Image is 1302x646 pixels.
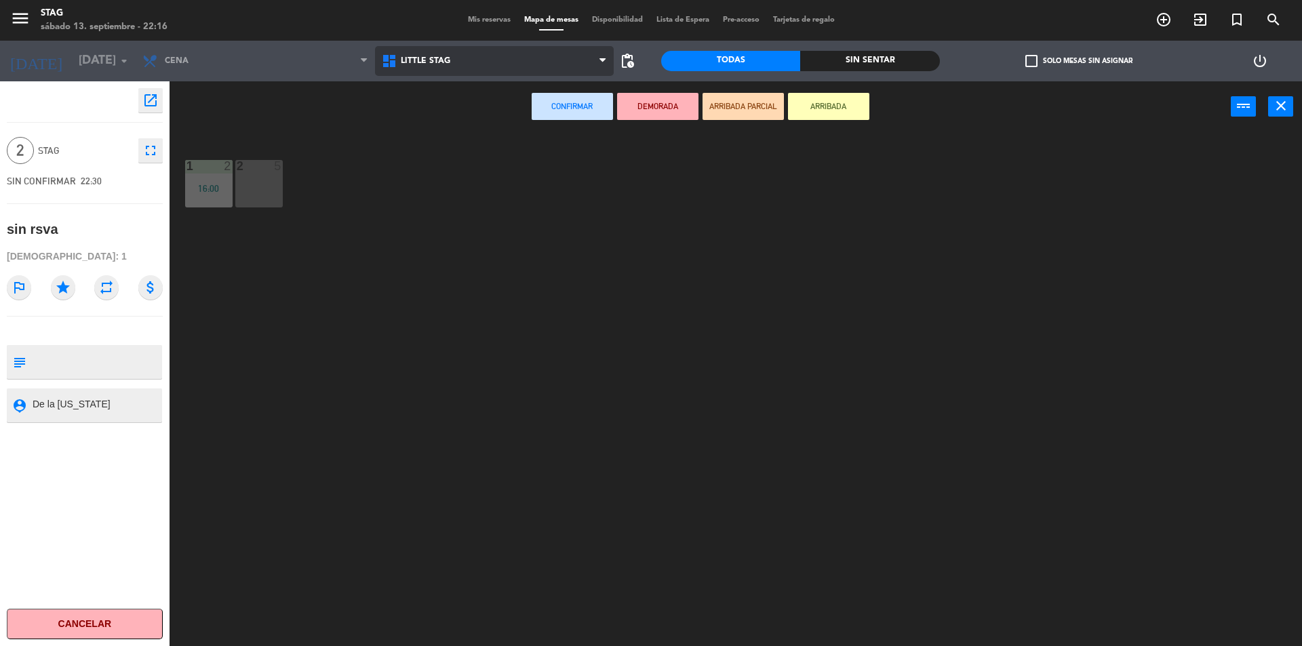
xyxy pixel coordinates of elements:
[41,20,167,34] div: sábado 13. septiembre - 22:16
[12,398,26,413] i: person_pin
[138,138,163,163] button: fullscreen
[51,275,75,300] i: star
[94,275,119,300] i: repeat
[186,160,187,172] div: 1
[7,245,163,268] div: [DEMOGRAPHIC_DATA]: 1
[517,16,585,24] span: Mapa de mesas
[1231,96,1256,117] button: power_input
[661,51,800,71] div: Todas
[1252,53,1268,69] i: power_settings_new
[38,143,132,159] span: STAG
[800,51,939,71] div: Sin sentar
[716,16,766,24] span: Pre-acceso
[1025,55,1038,67] span: check_box_outline_blank
[1265,12,1282,28] i: search
[142,142,159,159] i: fullscreen
[274,160,282,172] div: 5
[12,355,26,369] i: subject
[138,275,163,300] i: attach_money
[41,7,167,20] div: STAG
[142,92,159,108] i: open_in_new
[401,56,450,66] span: Little Stag
[617,93,698,120] button: DEMORADA
[10,8,31,33] button: menu
[7,176,76,186] span: SIN CONFIRMAR
[7,137,34,164] span: 2
[788,93,869,120] button: ARRIBADA
[116,53,132,69] i: arrow_drop_down
[1156,12,1172,28] i: add_circle_outline
[766,16,842,24] span: Tarjetas de regalo
[185,184,233,193] div: 16:00
[7,609,163,639] button: Cancelar
[10,8,31,28] i: menu
[1025,55,1132,67] label: Solo mesas sin asignar
[81,176,102,186] span: 22:30
[138,88,163,113] button: open_in_new
[585,16,650,24] span: Disponibilidad
[1192,12,1208,28] i: exit_to_app
[532,93,613,120] button: Confirmar
[1273,98,1289,114] i: close
[650,16,716,24] span: Lista de Espera
[461,16,517,24] span: Mis reservas
[1229,12,1245,28] i: turned_in_not
[619,53,635,69] span: pending_actions
[703,93,784,120] button: ARRIBADA PARCIAL
[224,160,232,172] div: 2
[7,275,31,300] i: outlined_flag
[1236,98,1252,114] i: power_input
[7,218,58,241] div: sin rsva
[1268,96,1293,117] button: close
[165,56,189,66] span: Cena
